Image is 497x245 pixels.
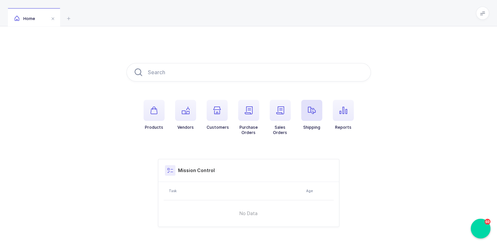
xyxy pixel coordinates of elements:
[169,188,302,193] div: Task
[306,188,332,193] div: Age
[126,63,371,81] input: Search
[471,219,490,238] div: 60
[333,100,354,130] button: Reports
[206,204,291,223] span: No Data
[178,167,215,174] h3: Mission Control
[270,100,291,135] button: SalesOrders
[485,219,490,225] div: 60
[207,100,229,130] button: Customers
[175,100,196,130] button: Vendors
[144,100,165,130] button: Products
[14,16,35,21] span: Home
[238,100,259,135] button: PurchaseOrders
[301,100,322,130] button: Shipping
